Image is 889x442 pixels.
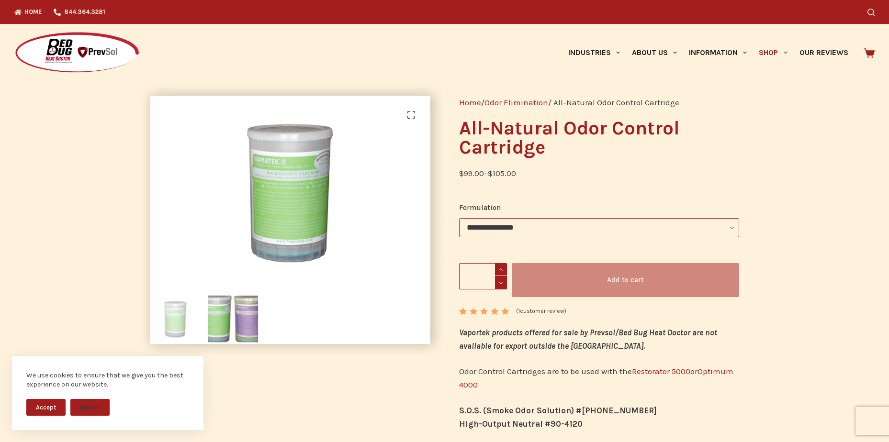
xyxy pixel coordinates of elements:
a: View full-screen image gallery [402,105,421,124]
a: Industries [562,24,626,81]
button: Decline [70,399,110,416]
h1: All-Natural Odor Control Cartridge [459,119,739,157]
img: Prevsol/Bed Bug Heat Doctor [14,32,140,74]
span: $ [459,168,464,178]
span: 1 [518,308,520,314]
img: All-Natural Odor Control Cartridge [150,96,430,287]
strong: High-Output Neutral #90-4120 [459,419,583,429]
a: All-Natural Odor Control Cartridge [150,185,430,195]
a: Shop [753,24,793,81]
label: Formulation [459,202,739,214]
strong: Vaportek products offered for sale by Prevsol/Bed Bug Heat Doctor are not available for export ou... [459,328,717,351]
span: 1 [459,308,466,322]
div: We use cookies to ensure that we give you the best experience on our website. [26,371,189,389]
span: Rated out of 5 based on customer rating [459,308,510,359]
nav: Primary [562,24,854,81]
a: (1customer review) [516,307,566,316]
p: Odor Control Cartridges are to be used with the or [459,365,739,391]
button: Search [867,9,875,16]
a: Our Reviews [793,24,854,81]
bdi: 105.00 [488,168,516,178]
img: Odor Elimination Cartridges in Neutral and Smoke Odor Solution Scents [208,294,258,344]
span: $ [488,168,493,178]
button: Add to cart [512,263,739,297]
a: Information [683,24,753,81]
a: Home [459,98,481,107]
input: Product quantity [459,263,507,289]
button: Accept [26,399,66,416]
a: Restorator 5000 [632,366,690,376]
img: All-Natural Odor Control Cartridge [150,294,201,344]
bdi: 99.00 [459,168,484,178]
a: About Us [626,24,683,81]
a: Odor Elimination [484,98,548,107]
strong: S.O.S. (Smoke Odor Solution) #[PHONE_NUMBER] [459,406,657,415]
p: – [459,166,739,180]
div: Rated 5.00 out of 5 [459,308,510,315]
nav: Breadcrumb [459,96,739,109]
